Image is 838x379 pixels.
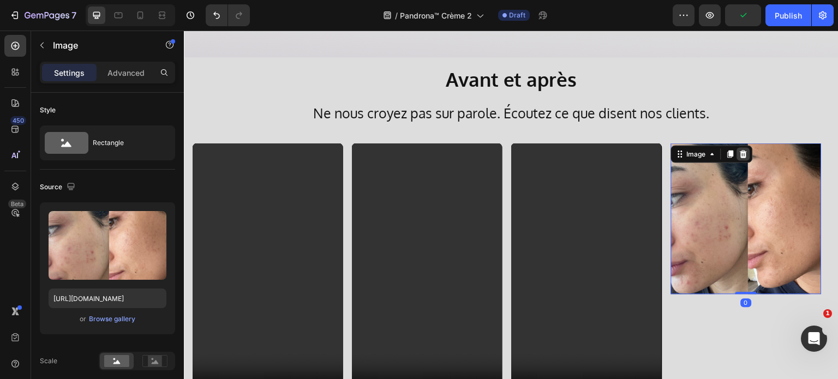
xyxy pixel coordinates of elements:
[93,130,159,155] div: Rectangle
[54,67,85,79] p: Settings
[40,180,77,195] div: Source
[4,4,81,26] button: 7
[40,105,56,115] div: Style
[49,288,166,308] input: https://example.com/image.jpg
[765,4,811,26] button: Publish
[10,116,26,125] div: 450
[49,211,166,280] img: preview-image
[88,314,136,324] button: Browse gallery
[9,69,646,96] h2: Ne nous croyez pas sur parole. Écoutez ce que disent nos clients.
[107,67,145,79] p: Advanced
[184,31,838,379] iframe: To enrich screen reader interactions, please activate Accessibility in Grammarly extension settings
[80,312,86,326] span: or
[8,200,26,208] div: Beta
[801,326,827,352] iframe: Intercom live chat
[400,10,472,21] span: Pandrona™ Crème 2
[487,112,638,263] img: gempages_569346361628033918-d996fd96-aac4-4d10-b58c-ca57e31ab69f.jpg
[395,10,398,21] span: /
[40,356,57,366] div: Scale
[71,9,76,22] p: 7
[501,118,524,128] div: Image
[53,39,146,52] p: Image
[823,309,832,318] span: 1
[775,10,802,21] div: Publish
[557,268,568,276] div: 0
[509,10,525,20] span: Draft
[262,37,393,61] strong: Avant et après
[206,4,250,26] div: Undo/Redo
[89,314,135,324] div: Browse gallery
